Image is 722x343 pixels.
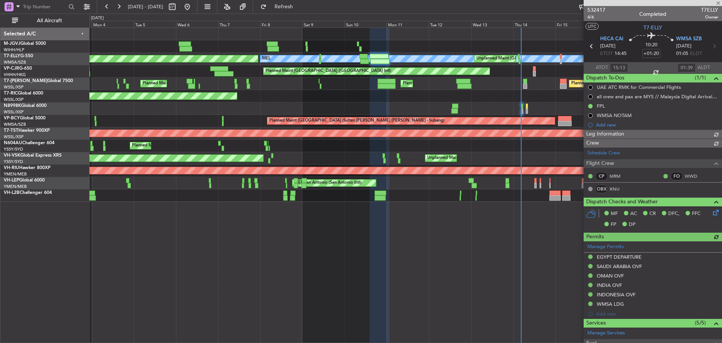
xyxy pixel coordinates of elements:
a: WIHH/HLP [4,47,24,53]
a: T7-[PERSON_NAME]Global 7500 [4,79,73,83]
div: Mon 11 [387,21,429,27]
div: Sat 9 [302,21,344,27]
div: MEL [262,53,271,64]
span: 532417 [587,6,605,14]
span: [DATE] - [DATE] [128,3,163,10]
a: Manage Services [587,329,625,337]
span: Services [586,319,606,328]
span: T7-RIC [4,91,18,96]
a: VH-L2BChallenger 604 [4,191,52,195]
span: FFC [692,210,701,218]
span: VP-BCY [4,116,20,120]
span: ELDT [690,50,702,58]
a: YMEN/MEB [4,184,27,189]
span: DP [629,221,636,229]
span: ETOT [600,50,613,58]
span: All Aircraft [20,18,79,23]
div: Planned Maint [GEOGRAPHIC_DATA] ([GEOGRAPHIC_DATA] Intl) [265,66,391,77]
div: Planned Maint [GEOGRAPHIC_DATA] ([GEOGRAPHIC_DATA]) [403,78,521,89]
span: MF [611,210,618,218]
span: Dispatch Checks and Weather [586,198,658,206]
a: VH-LEPGlobal 6000 [4,178,45,183]
span: (5/5) [695,319,706,327]
a: T7-ELLYG-550 [4,54,33,58]
button: Refresh [257,1,302,13]
a: WSSL/XSP [4,109,24,115]
span: T7-[PERSON_NAME] [4,79,47,83]
a: T7-RICGlobal 6000 [4,91,43,96]
a: T7-TSTHawker 900XP [4,128,50,133]
div: MEL San Antonio (San Antonio Intl) [294,177,361,189]
a: WSSL/XSP [4,84,24,90]
button: UTC [585,23,599,30]
a: VH-VSKGlobal Express XRS [4,153,62,158]
span: AC [630,210,637,218]
span: (1/1) [695,74,706,82]
div: Fri 15 [555,21,598,27]
span: T7-TST [4,128,18,133]
span: FP [611,221,616,229]
span: Owner [701,14,718,20]
span: N8998K [4,104,21,108]
span: VP-CJR [4,66,19,71]
span: 4/6 [587,14,605,20]
a: VH-RIUHawker 800XP [4,166,50,170]
a: WMSA/SZB [4,59,26,65]
button: All Aircraft [8,15,82,27]
span: VH-RIU [4,166,19,170]
span: Dispatch To-Dos [586,74,624,82]
a: WSSL/XSP [4,97,24,102]
span: T7ELLY [701,6,718,14]
div: Wed 13 [471,21,513,27]
div: Wed 6 [176,21,218,27]
a: YSSY/SYD [4,146,23,152]
span: DFC, [668,210,680,218]
div: Tue 5 [134,21,176,27]
div: WMSA NOTAM [597,112,632,119]
a: VHHH/HKG [4,72,26,78]
div: Tue 12 [429,21,471,27]
a: VP-CJRG-650 [4,66,32,71]
div: UAE ATC RMK for Commercial Flights [597,84,681,90]
div: Sun 10 [344,21,387,27]
span: ALDT [698,64,710,72]
a: N604AUChallenger 604 [4,141,55,145]
span: VH-VSK [4,153,20,158]
span: 10:20 [645,41,657,49]
span: T7-ELLY [4,54,20,58]
span: M-JGVJ [4,41,20,46]
a: VP-BCYGlobal 5000 [4,116,46,120]
div: Fri 8 [260,21,302,27]
div: Add new [596,122,718,128]
a: M-JGVJGlobal 5000 [4,41,46,46]
div: Unplanned Maint Sydney ([PERSON_NAME] Intl) [427,152,520,164]
div: Completed [639,10,666,18]
span: [DATE] [600,43,616,50]
span: ATOT [596,64,608,72]
span: N604AU [4,141,22,145]
div: all crew and pax are MYS // Malaysia Digital Arrival Card (MDAC) [597,93,718,100]
div: [DATE] [91,15,104,21]
span: T7-ELLY [643,24,662,32]
div: Unplanned Maint [GEOGRAPHIC_DATA] (Sultan [PERSON_NAME] [PERSON_NAME] - Subang) [476,53,657,64]
a: YMEN/MEB [4,171,27,177]
div: Mon 4 [92,21,134,27]
span: CR [649,210,656,218]
a: WSSL/XSP [4,134,24,140]
input: Trip Number [23,1,66,12]
span: [DATE] [676,43,692,50]
div: Planned Maint [GEOGRAPHIC_DATA] (Seletar) [571,78,660,89]
div: Thu 7 [218,21,260,27]
div: Planned Maint [GEOGRAPHIC_DATA] (Sultan [PERSON_NAME] [PERSON_NAME] - Subang) [269,115,444,127]
a: N8998KGlobal 6000 [4,104,47,108]
span: VH-L2B [4,191,20,195]
div: Planned Maint Sydney ([PERSON_NAME] Intl) [132,140,219,151]
span: VH-LEP [4,178,19,183]
span: 01:05 [676,50,688,58]
span: HECA CAI [600,35,623,43]
span: Refresh [268,4,300,9]
a: WMSA/SZB [4,122,26,127]
span: 14:45 [614,50,626,58]
a: YSSY/SYD [4,159,23,165]
div: FPL [597,103,605,109]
